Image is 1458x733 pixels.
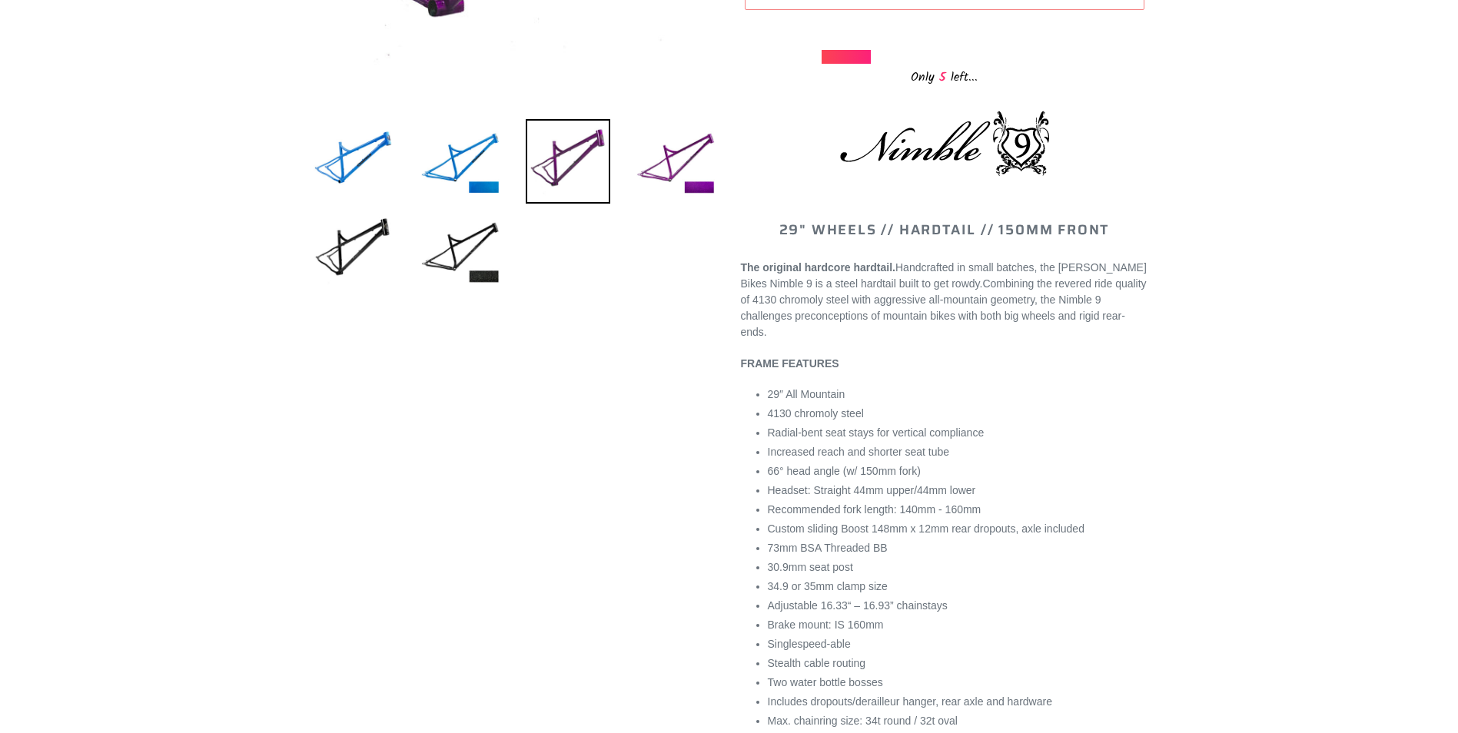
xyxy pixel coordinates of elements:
[768,522,1084,535] span: Custom sliding Boost 148mm x 12mm rear dropouts, axle included
[768,407,864,420] span: 4130 chromoly steel
[526,119,610,204] img: Load image into Gallery viewer, NIMBLE 9 - Frameset
[935,68,951,87] span: 5
[768,599,948,612] span: Adjustable 16.33“ – 16.93” chainstays
[768,617,1148,633] li: Brake mount: IS 160mm
[779,219,1110,240] span: 29" WHEELS // HARDTAIL // 150MM FRONT
[768,484,976,496] span: Headset: Straight 44mm upper/44mm lower
[418,119,503,204] img: Load image into Gallery viewer, NIMBLE 9 - Frameset
[768,675,1148,691] li: Two water bottle bosses
[311,119,395,204] img: Load image into Gallery viewer, NIMBLE 9 - Frameset
[768,388,845,400] span: 29″ All Mountain
[741,261,1147,290] span: Handcrafted in small batches, the [PERSON_NAME] Bikes Nimble 9 is a steel hardtail built to get r...
[768,542,888,554] span: 73mm BSA Threaded BB
[768,657,866,669] span: Stealth cable routing
[633,119,718,204] img: Load image into Gallery viewer, NIMBLE 9 - Frameset
[768,695,1052,708] span: Includes dropouts/derailleur hanger, rear axle and hardware
[822,64,1068,88] div: Only left...
[741,277,1147,338] span: Combining the revered ride quality of 4130 chromoly steel with aggressive all-mountain geometry, ...
[768,446,950,458] span: Increased reach and shorter seat tube
[741,357,839,370] b: FRAME FEATURES
[768,561,853,573] span: 30.9mm seat post
[418,208,503,293] img: Load image into Gallery viewer, NIMBLE 9 - Frameset
[768,465,921,477] span: 66° head angle (w/ 150mm fork)
[768,426,985,439] span: Radial-bent seat stays for vertical compliance
[768,503,981,516] span: Recommended fork length: 140mm - 160mm
[768,580,888,592] span: 34.9 or 35mm clamp size
[311,208,395,293] img: Load image into Gallery viewer, NIMBLE 9 - Frameset
[741,261,895,274] strong: The original hardcore hardtail.
[768,638,851,650] span: Singlespeed-able
[768,715,958,727] span: Max. chainring size: 34t round / 32t oval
